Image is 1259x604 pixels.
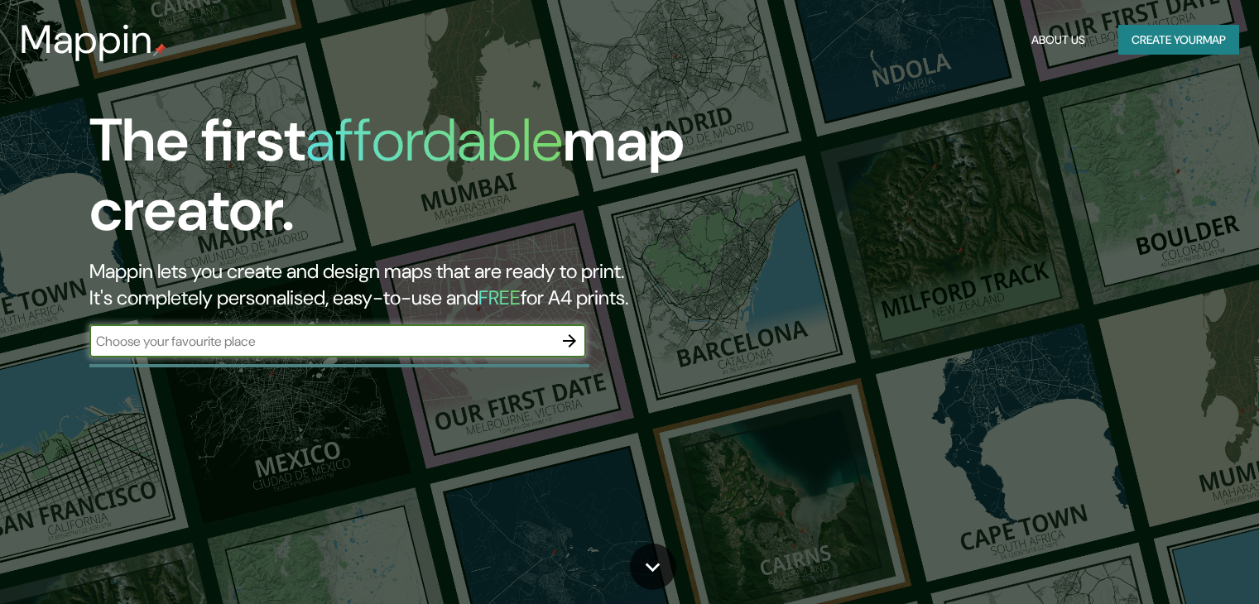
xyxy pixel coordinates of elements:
button: Create yourmap [1118,25,1239,55]
img: mappin-pin [153,43,166,56]
h1: The first map creator. [89,106,719,258]
input: Choose your favourite place [89,332,553,351]
h5: FREE [478,285,521,310]
iframe: Help widget launcher [1112,539,1241,586]
h1: affordable [305,102,563,179]
h3: Mappin [20,17,153,63]
button: About Us [1025,25,1092,55]
h2: Mappin lets you create and design maps that are ready to print. It's completely personalised, eas... [89,258,719,311]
